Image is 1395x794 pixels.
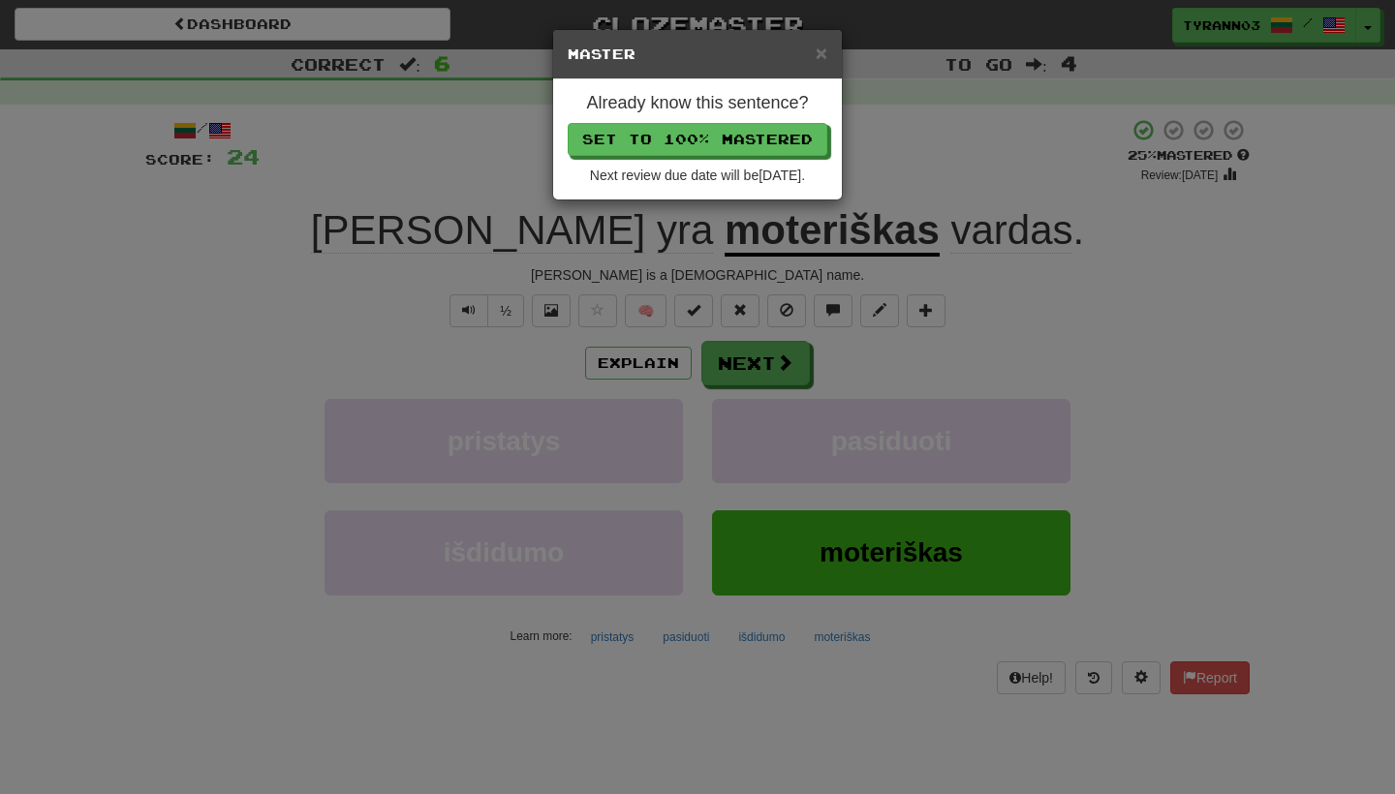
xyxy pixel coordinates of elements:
div: Next review due date will be [DATE] . [568,166,827,185]
h4: Already know this sentence? [568,94,827,113]
button: Close [816,43,827,63]
span: × [816,42,827,64]
h5: Master [568,45,827,64]
button: Set to 100% Mastered [568,123,827,156]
